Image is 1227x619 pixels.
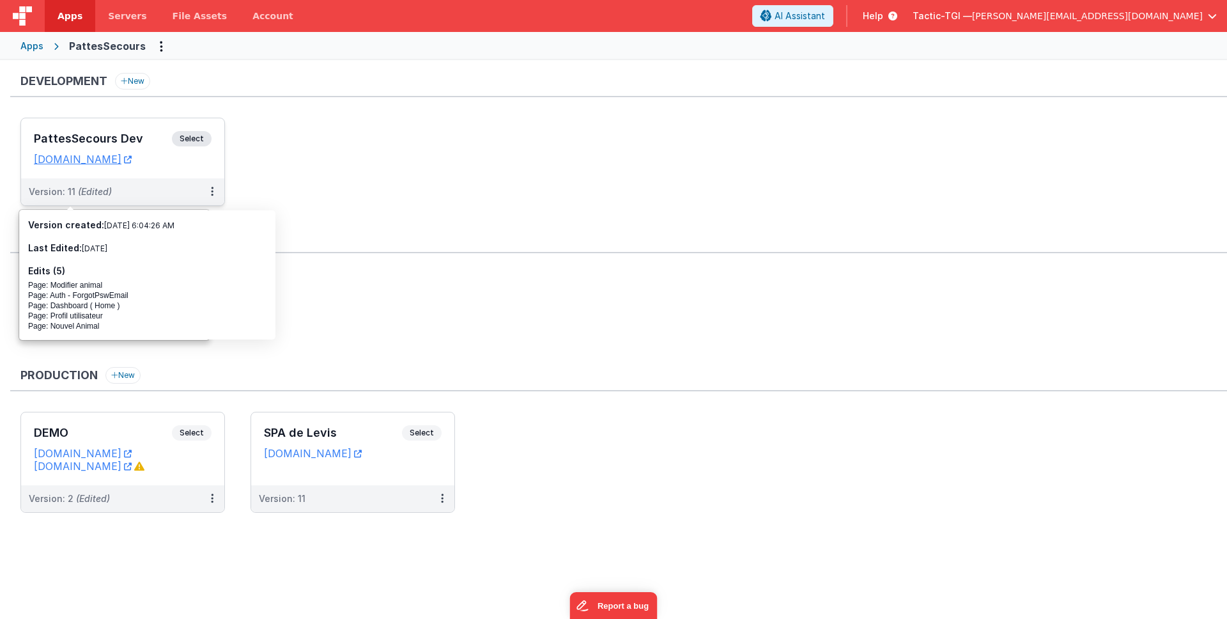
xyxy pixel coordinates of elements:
[34,427,172,439] h3: DEMO
[264,427,402,439] h3: SPA de Levis
[570,592,658,619] iframe: Marker.io feedback button
[58,10,82,22] span: Apps
[29,492,110,505] div: Version: 2
[28,321,267,331] div: Page: Nouvel Animal
[76,493,110,504] span: (Edited)
[20,40,43,52] div: Apps
[34,460,132,473] a: [DOMAIN_NAME]
[34,132,172,145] h3: PattesSecours Dev
[115,73,150,90] button: New
[913,10,972,22] span: Tactic-TGI —
[29,185,112,198] div: Version: 11
[151,36,171,56] button: Options
[108,10,146,22] span: Servers
[863,10,883,22] span: Help
[105,367,141,384] button: New
[913,10,1217,22] button: Tactic-TGI — [PERSON_NAME][EMAIL_ADDRESS][DOMAIN_NAME]
[402,425,442,441] span: Select
[173,10,228,22] span: File Assets
[259,492,305,505] div: Version: 11
[82,244,107,253] span: [DATE]
[972,10,1203,22] span: [PERSON_NAME][EMAIL_ADDRESS][DOMAIN_NAME]
[28,219,267,231] h3: Version created:
[69,38,146,54] div: PattesSecours
[28,242,267,255] h3: Last Edited:
[34,447,132,460] a: [DOMAIN_NAME]
[28,311,267,321] div: Page: Profil utilisateur
[28,280,267,290] div: Page: Modifier animal
[78,186,112,197] span: (Edited)
[752,5,833,27] button: AI Assistant
[28,301,267,311] div: Page: Dashboard ( Home )
[172,131,212,146] span: Select
[28,265,267,278] h3: Edits (5)
[20,75,107,88] h3: Development
[775,10,825,22] span: AI Assistant
[34,153,132,166] a: [DOMAIN_NAME]
[172,425,212,441] span: Select
[104,221,174,230] span: [DATE] 6:04:26 AM
[20,369,98,382] h3: Production
[28,290,267,301] div: Page: Auth - ForgotPswEmail
[264,447,362,460] a: [DOMAIN_NAME]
